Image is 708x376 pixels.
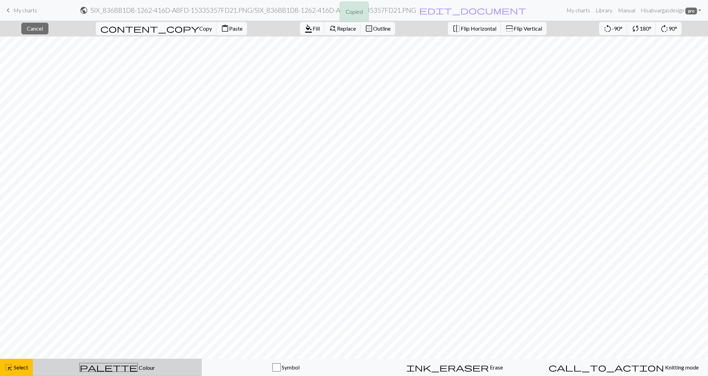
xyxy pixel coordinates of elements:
button: Symbol [202,359,371,376]
span: 90° [668,25,677,32]
button: Outline [360,22,395,35]
button: Flip Horizontal [448,22,501,35]
button: Flip Vertical [501,22,547,35]
span: Symbol [281,364,300,370]
p: Copied [346,8,363,16]
button: Cancel [21,23,48,34]
span: rotate_right [660,24,668,33]
span: flip [452,24,461,33]
span: content_copy [100,24,199,33]
button: Paste [216,22,247,35]
button: Fill [300,22,325,35]
span: Flip Vertical [514,25,542,32]
span: border_outer [365,24,373,33]
span: Erase [489,364,503,370]
button: Colour [33,359,202,376]
span: rotate_left [604,24,612,33]
span: 180° [640,25,651,32]
span: Cancel [27,25,43,32]
span: call_to_action [549,363,664,372]
span: Fill [313,25,320,32]
button: 180° [627,22,656,35]
span: palette [80,363,137,372]
span: Knitting mode [664,364,699,370]
span: -90° [612,25,622,32]
button: Erase [370,359,539,376]
button: Replace [324,22,361,35]
span: sync [631,24,640,33]
span: flip [505,24,514,33]
span: Replace [337,25,356,32]
span: Copy [199,25,212,32]
span: Flip Horizontal [461,25,496,32]
span: highlight_alt [4,363,13,372]
span: Paste [229,25,243,32]
span: Colour [138,364,155,371]
span: find_replace [329,24,337,33]
button: 90° [656,22,682,35]
button: Copy [96,22,217,35]
span: Select [13,364,28,370]
span: Outline [373,25,391,32]
span: format_color_fill [304,24,313,33]
span: content_paste [221,24,229,33]
span: ink_eraser [406,363,489,372]
button: -90° [599,22,627,35]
